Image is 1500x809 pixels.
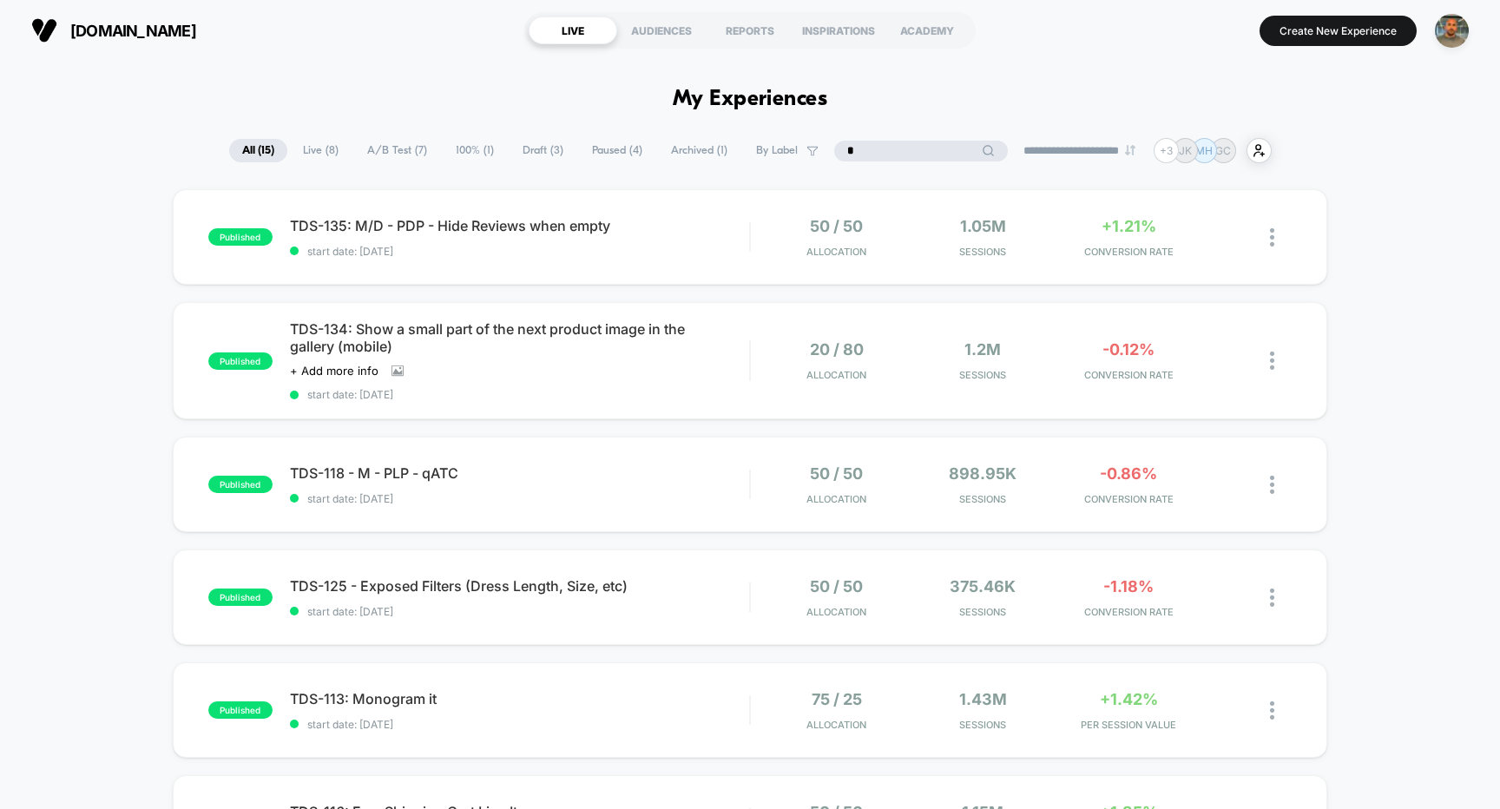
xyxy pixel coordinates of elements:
img: close [1270,701,1274,720]
span: 898.95k [949,464,1016,483]
span: 50 / 50 [810,464,863,483]
span: start date: [DATE] [290,245,750,258]
span: published [208,228,273,246]
img: ppic [1435,14,1469,48]
span: Sessions [914,719,1051,731]
span: start date: [DATE] [290,718,750,731]
span: All ( 15 ) [229,139,287,162]
span: TDS-113: Monogram it [290,690,750,707]
div: INSPIRATIONS [794,16,883,44]
span: +1.42% [1100,690,1158,708]
img: close [1270,352,1274,370]
span: Sessions [914,493,1051,505]
span: CONVERSION RATE [1060,606,1197,618]
span: 20 / 80 [810,340,864,358]
span: Allocation [806,493,866,505]
span: [DOMAIN_NAME] [70,22,196,40]
span: Live ( 8 ) [290,139,352,162]
span: published [208,476,273,493]
span: Sessions [914,369,1051,381]
span: 100% ( 1 ) [443,139,507,162]
span: 75 / 25 [812,690,862,708]
span: Allocation [806,719,866,731]
span: 1.2M [964,340,1001,358]
span: Paused ( 4 ) [579,139,655,162]
div: LIVE [529,16,617,44]
img: Visually logo [31,17,57,43]
span: Draft ( 3 ) [510,139,576,162]
span: Archived ( 1 ) [658,139,740,162]
div: + 3 [1154,138,1179,163]
img: end [1125,145,1135,155]
span: Allocation [806,246,866,258]
span: -0.12% [1102,340,1155,358]
span: 50 / 50 [810,217,863,235]
span: Allocation [806,369,866,381]
span: published [208,701,273,719]
span: Sessions [914,246,1051,258]
span: published [208,352,273,370]
span: 375.46k [950,577,1016,595]
img: close [1270,589,1274,607]
span: published [208,589,273,606]
span: TDS-118 - M - PLP - qATC [290,464,750,482]
span: A/B Test ( 7 ) [354,139,440,162]
span: start date: [DATE] [290,605,750,618]
span: 1.05M [960,217,1006,235]
span: Allocation [806,606,866,618]
span: By Label [756,144,798,157]
span: Sessions [914,606,1051,618]
div: AUDIENCES [617,16,706,44]
p: GC [1215,144,1231,157]
button: [DOMAIN_NAME] [26,16,201,44]
img: close [1270,476,1274,494]
div: ACADEMY [883,16,971,44]
div: REPORTS [706,16,794,44]
span: CONVERSION RATE [1060,493,1197,505]
span: + Add more info [290,364,378,378]
span: 1.43M [959,690,1007,708]
span: TDS-135: M/D - PDP - Hide Reviews when empty [290,217,750,234]
span: TDS-134: Show a small part of the next product image in the gallery (mobile) [290,320,750,355]
p: JK [1179,144,1192,157]
span: +1.21% [1102,217,1156,235]
span: -1.18% [1103,577,1154,595]
span: start date: [DATE] [290,388,750,401]
span: -0.86% [1100,464,1157,483]
button: Create New Experience [1260,16,1417,46]
button: ppic [1430,13,1474,49]
span: start date: [DATE] [290,492,750,505]
span: PER SESSION VALUE [1060,719,1197,731]
img: close [1270,228,1274,247]
h1: My Experiences [673,87,828,112]
span: 50 / 50 [810,577,863,595]
span: CONVERSION RATE [1060,246,1197,258]
span: TDS-125 - Exposed Filters (Dress Length, Size, etc) [290,577,750,595]
p: MH [1195,144,1213,157]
